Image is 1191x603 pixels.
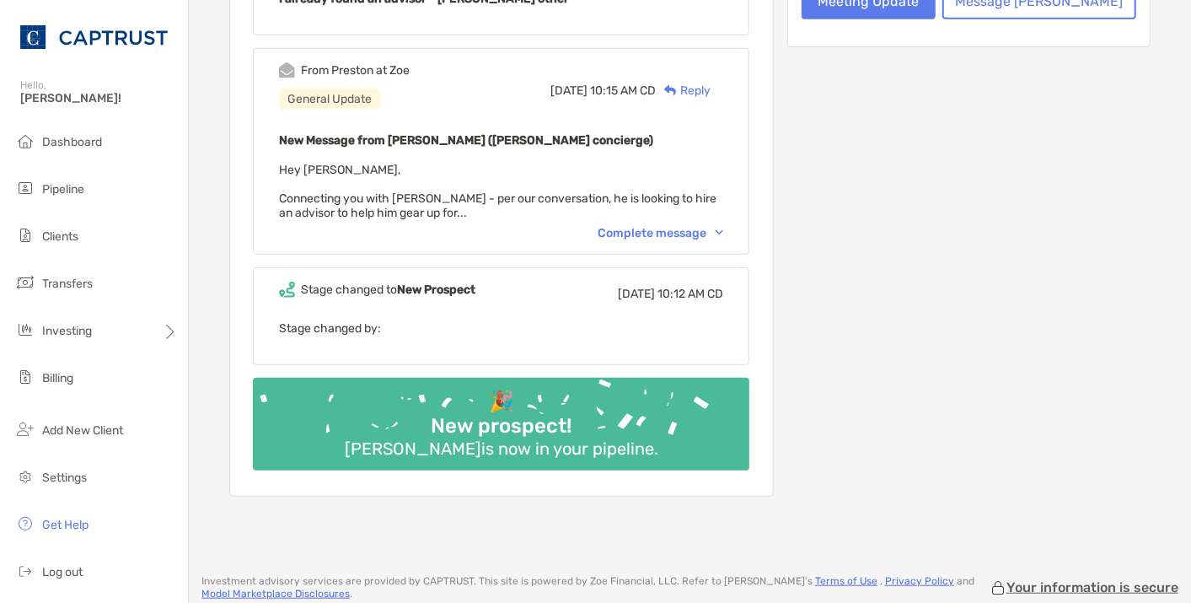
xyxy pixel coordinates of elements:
span: Transfers [42,277,93,291]
span: 10:12 AM CD [657,287,723,301]
span: Add New Client [42,423,123,438]
img: Event icon [279,62,295,78]
p: Stage changed by: [279,318,723,339]
span: Pipeline [42,182,84,197]
a: Model Marketplace Disclosures [201,588,350,600]
span: Billing [42,371,73,385]
span: Dashboard [42,135,102,149]
span: Settings [42,471,87,485]
p: Investment advisory services are provided by CAPTRUST . This site is powered by Zoe Financial, LL... [201,575,990,600]
div: Reply [656,82,711,100]
img: billing icon [15,367,35,387]
img: Event icon [279,282,295,298]
span: Investing [42,324,92,338]
img: CAPTRUST Logo [20,7,168,67]
img: transfers icon [15,272,35,293]
img: add_new_client icon [15,419,35,439]
img: settings icon [15,466,35,487]
div: 🎉 [482,390,521,414]
p: Your information is secure [1006,579,1178,595]
div: General Update [279,89,380,110]
img: investing icon [15,320,35,340]
span: [DATE] [618,287,655,301]
img: dashboard icon [15,131,35,151]
span: Log out [42,565,83,579]
div: From Preston at Zoe [301,63,410,78]
span: [PERSON_NAME]! [20,91,178,105]
span: 10:15 AM CD [590,83,656,98]
img: pipeline icon [15,178,35,198]
span: Hey [PERSON_NAME], Connecting you with [PERSON_NAME] - per our conversation, he is looking to hir... [279,163,716,220]
span: Clients [42,229,78,244]
img: Chevron icon [716,230,723,235]
div: New prospect! [424,414,578,439]
a: Terms of Use [815,575,877,587]
b: New Message from [PERSON_NAME] ([PERSON_NAME] concierge) [279,133,653,148]
img: clients icon [15,225,35,245]
div: [PERSON_NAME] is now in your pipeline. [338,439,665,459]
b: New Prospect [397,283,475,297]
span: Get Help [42,518,89,532]
a: Privacy Policy [885,575,954,587]
span: [DATE] [550,83,587,98]
div: Complete message [598,226,723,240]
img: Reply icon [664,85,677,96]
img: get-help icon [15,514,35,534]
img: logout icon [15,561,35,581]
div: Stage changed to [301,283,475,297]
